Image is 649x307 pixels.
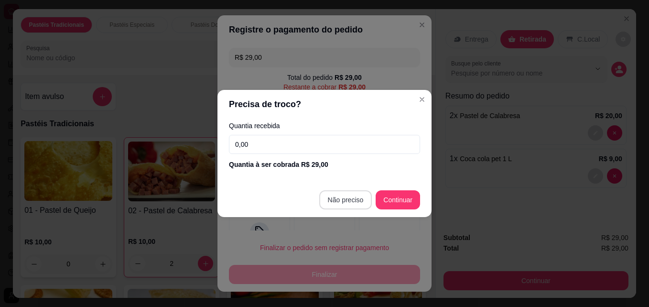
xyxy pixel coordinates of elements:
button: Close [414,92,430,107]
header: Precisa de troco? [217,90,432,119]
button: Continuar [376,190,420,209]
button: Não preciso [319,190,372,209]
div: Quantia à ser cobrada R$ 29,00 [229,160,420,169]
label: Quantia recebida [229,122,420,129]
